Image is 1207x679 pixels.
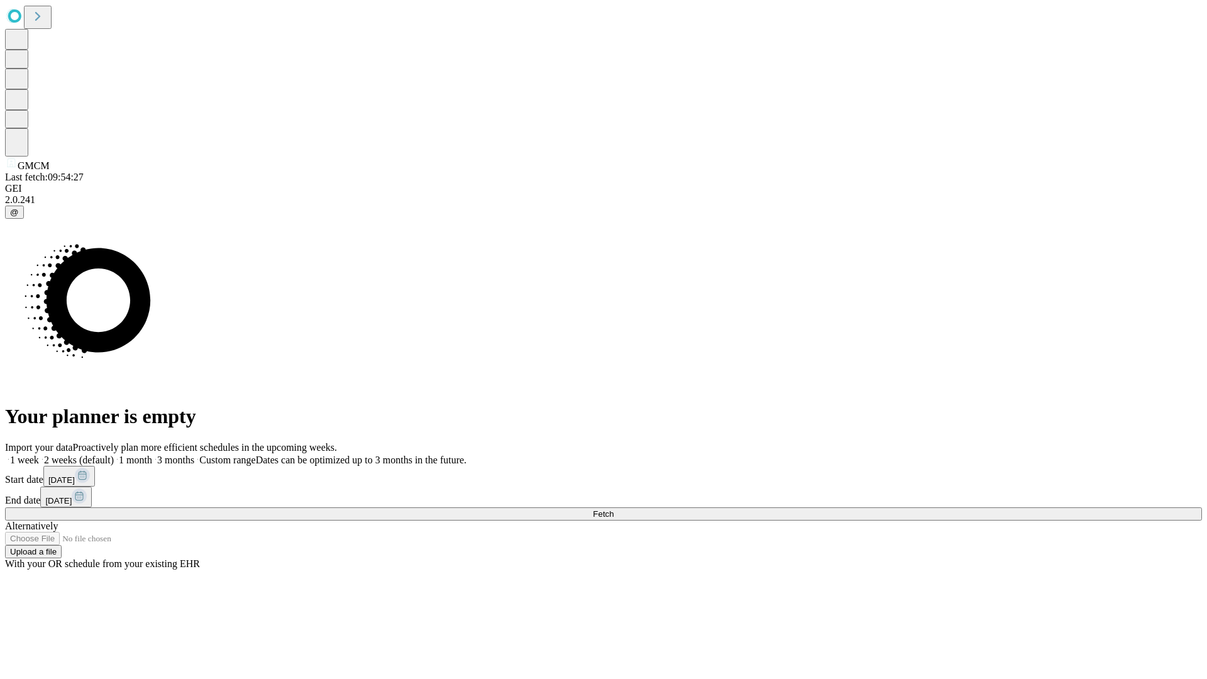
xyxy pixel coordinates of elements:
[5,206,24,219] button: @
[43,466,95,487] button: [DATE]
[256,455,466,465] span: Dates can be optimized up to 3 months in the future.
[45,496,72,505] span: [DATE]
[44,455,114,465] span: 2 weeks (default)
[10,207,19,217] span: @
[119,455,152,465] span: 1 month
[18,160,50,171] span: GMCM
[5,507,1202,521] button: Fetch
[157,455,194,465] span: 3 months
[593,509,614,519] span: Fetch
[48,475,75,485] span: [DATE]
[73,442,337,453] span: Proactively plan more efficient schedules in the upcoming weeks.
[40,487,92,507] button: [DATE]
[5,487,1202,507] div: End date
[5,466,1202,487] div: Start date
[5,558,200,569] span: With your OR schedule from your existing EHR
[5,545,62,558] button: Upload a file
[5,172,84,182] span: Last fetch: 09:54:27
[5,442,73,453] span: Import your data
[5,183,1202,194] div: GEI
[5,521,58,531] span: Alternatively
[199,455,255,465] span: Custom range
[5,405,1202,428] h1: Your planner is empty
[5,194,1202,206] div: 2.0.241
[10,455,39,465] span: 1 week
